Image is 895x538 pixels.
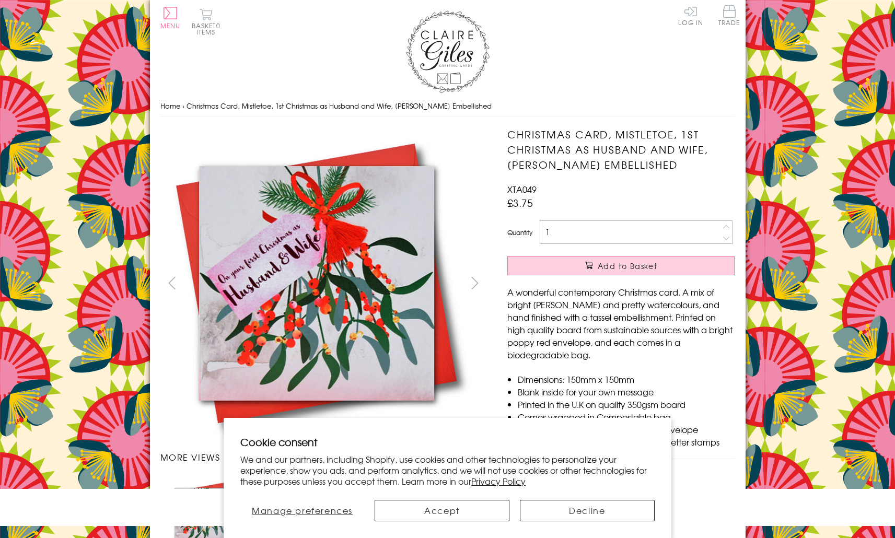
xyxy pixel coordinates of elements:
button: next [463,271,486,295]
span: Add to Basket [598,261,657,271]
p: We and our partners, including Shopify, use cookies and other technologies to personalize your ex... [240,454,655,486]
button: Manage preferences [240,500,364,521]
li: Printed in the U.K on quality 350gsm board [518,398,735,411]
button: prev [160,271,184,295]
h3: More views [160,451,487,463]
a: Log In [678,5,703,26]
label: Quantity [507,228,532,237]
img: Christmas Card, Mistletoe, 1st Christmas as Husband and Wife, Tassel Embellished [160,127,473,440]
span: Christmas Card, Mistletoe, 1st Christmas as Husband and Wife, [PERSON_NAME] Embellished [187,101,492,111]
img: Christmas Card, Mistletoe, 1st Christmas as Husband and Wife, Tassel Embellished [486,127,800,440]
nav: breadcrumbs [160,96,735,117]
button: Basket0 items [192,8,220,35]
span: › [182,101,184,111]
a: Privacy Policy [471,475,526,487]
span: XTA049 [507,183,537,195]
h1: Christmas Card, Mistletoe, 1st Christmas as Husband and Wife, [PERSON_NAME] Embellished [507,127,735,172]
h2: Cookie consent [240,435,655,449]
button: Accept [375,500,509,521]
button: Menu [160,7,181,29]
span: Trade [718,5,740,26]
img: Claire Giles Greetings Cards [406,10,490,93]
li: Blank inside for your own message [518,385,735,398]
span: Manage preferences [252,504,353,517]
button: Decline [520,500,655,521]
li: Comes wrapped in Compostable bag [518,411,735,423]
p: A wonderful contemporary Christmas card. A mix of bright [PERSON_NAME] and pretty watercolours, a... [507,286,735,361]
span: 0 items [196,21,220,37]
a: Home [160,101,180,111]
span: £3.75 [507,195,533,210]
a: Trade [718,5,740,28]
span: Menu [160,21,181,30]
button: Add to Basket [507,256,735,275]
li: Dimensions: 150mm x 150mm [518,373,735,385]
